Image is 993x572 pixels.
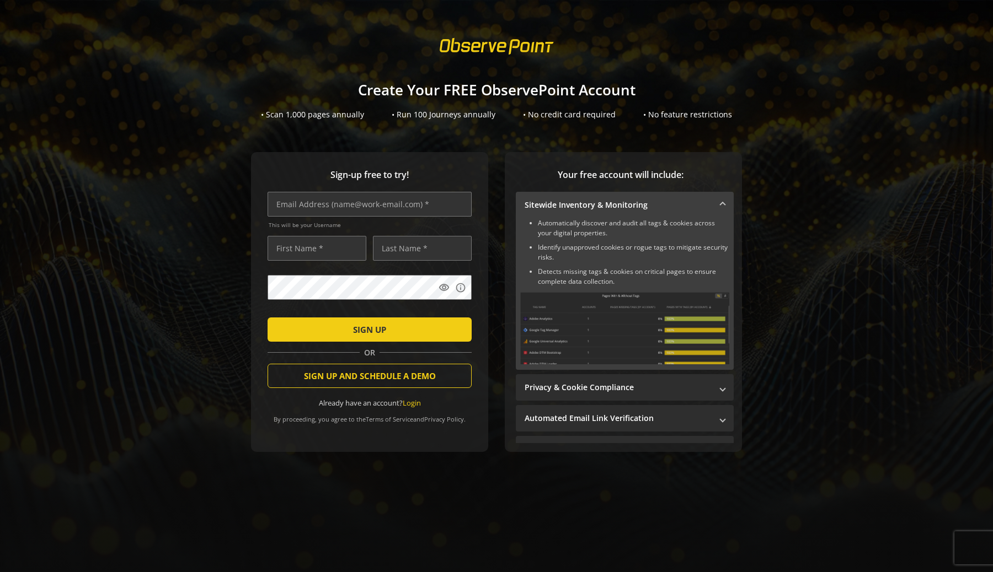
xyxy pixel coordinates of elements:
[538,218,729,238] li: Automatically discover and audit all tags & cookies across your digital properties.
[268,398,472,408] div: Already have an account?
[455,282,466,293] mat-icon: info
[516,374,734,401] mat-expansion-panel-header: Privacy & Cookie Compliance
[353,320,386,339] span: SIGN UP
[268,364,472,388] button: SIGN UP AND SCHEDULE A DEMO
[516,169,725,181] span: Your free account will include:
[268,317,472,342] button: SIGN UP
[538,267,729,287] li: Detects missing tags & cookies on critical pages to ensure complete data collection.
[424,415,464,423] a: Privacy Policy
[261,109,364,120] div: • Scan 1,000 pages annually
[516,405,734,431] mat-expansion-panel-header: Automated Email Link Verification
[520,292,729,364] img: Sitewide Inventory & Monitoring
[525,413,712,424] mat-panel-title: Automated Email Link Verification
[268,408,472,423] div: By proceeding, you agree to the and .
[516,436,734,462] mat-expansion-panel-header: Performance Monitoring with Web Vitals
[439,282,450,293] mat-icon: visibility
[516,192,734,218] mat-expansion-panel-header: Sitewide Inventory & Monitoring
[525,382,712,393] mat-panel-title: Privacy & Cookie Compliance
[304,366,436,386] span: SIGN UP AND SCHEDULE A DEMO
[373,236,472,261] input: Last Name *
[268,169,472,181] span: Sign-up free to try!
[516,218,734,370] div: Sitewide Inventory & Monitoring
[525,199,712,211] mat-panel-title: Sitewide Inventory & Monitoring
[523,109,616,120] div: • No credit card required
[392,109,495,120] div: • Run 100 Journeys annually
[268,192,472,217] input: Email Address (name@work-email.com) *
[403,398,421,408] a: Login
[366,415,413,423] a: Terms of Service
[538,242,729,262] li: Identify unapproved cookies or rogue tags to mitigate security risks.
[643,109,732,120] div: • No feature restrictions
[269,221,472,229] span: This will be your Username
[268,236,366,261] input: First Name *
[360,347,380,358] span: OR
